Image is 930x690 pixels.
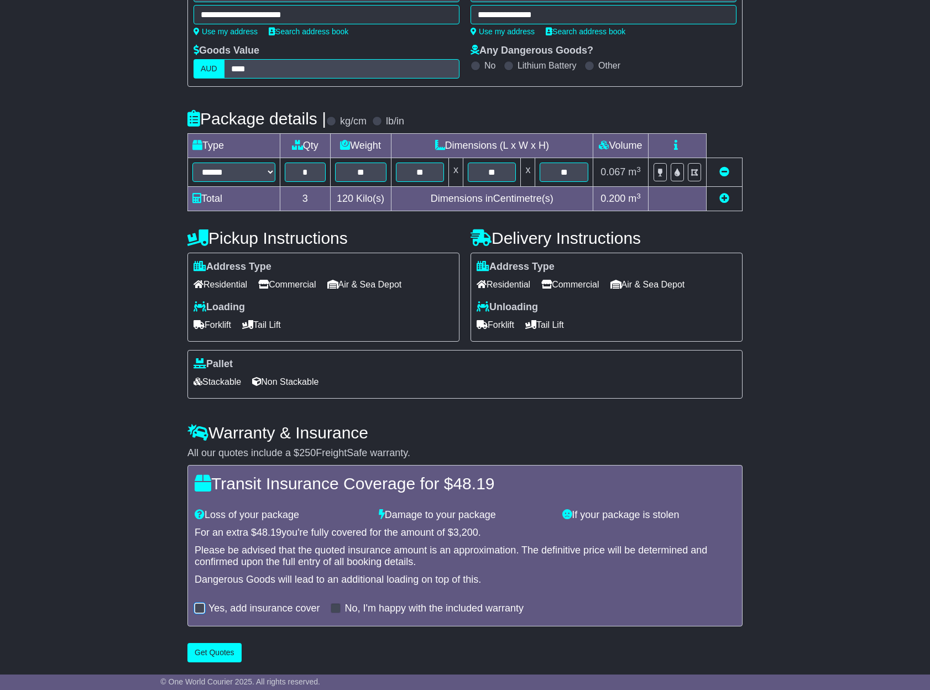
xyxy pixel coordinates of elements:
[194,27,258,36] a: Use my address
[194,316,231,333] span: Forklift
[719,166,729,177] a: Remove this item
[477,276,530,293] span: Residential
[477,261,555,273] label: Address Type
[280,187,331,211] td: 3
[194,358,233,370] label: Pallet
[194,59,224,79] label: AUD
[391,134,593,158] td: Dimensions (L x W x H)
[453,527,478,538] span: 3,200
[280,134,331,158] td: Qty
[242,316,281,333] span: Tail Lift
[187,229,459,247] h4: Pickup Instructions
[477,316,514,333] span: Forklift
[471,45,593,57] label: Any Dangerous Goods?
[598,60,620,71] label: Other
[557,509,741,521] div: If your package is stolen
[299,447,316,458] span: 250
[195,545,735,568] div: Please be advised that the quoted insurance amount is an approximation. The definitive price will...
[327,276,402,293] span: Air & Sea Depot
[477,301,538,313] label: Unloading
[258,276,316,293] span: Commercial
[610,276,685,293] span: Air & Sea Depot
[518,60,577,71] label: Lithium Battery
[195,527,735,539] div: For an extra $ you're fully covered for the amount of $ .
[471,229,743,247] h4: Delivery Instructions
[195,474,735,493] h4: Transit Insurance Coverage for $
[521,158,535,187] td: x
[600,193,625,204] span: 0.200
[471,27,535,36] a: Use my address
[546,27,625,36] a: Search address book
[187,643,242,662] button: Get Quotes
[386,116,404,128] label: lb/in
[330,134,391,158] td: Weight
[344,603,524,615] label: No, I'm happy with the included warranty
[187,424,743,442] h4: Warranty & Insurance
[373,509,557,521] div: Damage to your package
[636,192,641,200] sup: 3
[188,187,280,211] td: Total
[194,276,247,293] span: Residential
[541,276,599,293] span: Commercial
[525,316,564,333] span: Tail Lift
[269,27,348,36] a: Search address book
[188,134,280,158] td: Type
[628,193,641,204] span: m
[195,574,735,586] div: Dangerous Goods will lead to an additional loading on top of this.
[330,187,391,211] td: Kilo(s)
[600,166,625,177] span: 0.067
[189,509,373,521] div: Loss of your package
[194,373,241,390] span: Stackable
[449,158,463,187] td: x
[257,527,281,538] span: 48.19
[453,474,494,493] span: 48.19
[194,301,245,313] label: Loading
[187,447,743,459] div: All our quotes include a $ FreightSafe warranty.
[187,109,326,128] h4: Package details |
[194,261,271,273] label: Address Type
[391,187,593,211] td: Dimensions in Centimetre(s)
[340,116,367,128] label: kg/cm
[719,193,729,204] a: Add new item
[593,134,648,158] td: Volume
[636,165,641,174] sup: 3
[628,166,641,177] span: m
[252,373,318,390] span: Non Stackable
[160,677,320,686] span: © One World Courier 2025. All rights reserved.
[337,193,353,204] span: 120
[484,60,495,71] label: No
[208,603,320,615] label: Yes, add insurance cover
[194,45,259,57] label: Goods Value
